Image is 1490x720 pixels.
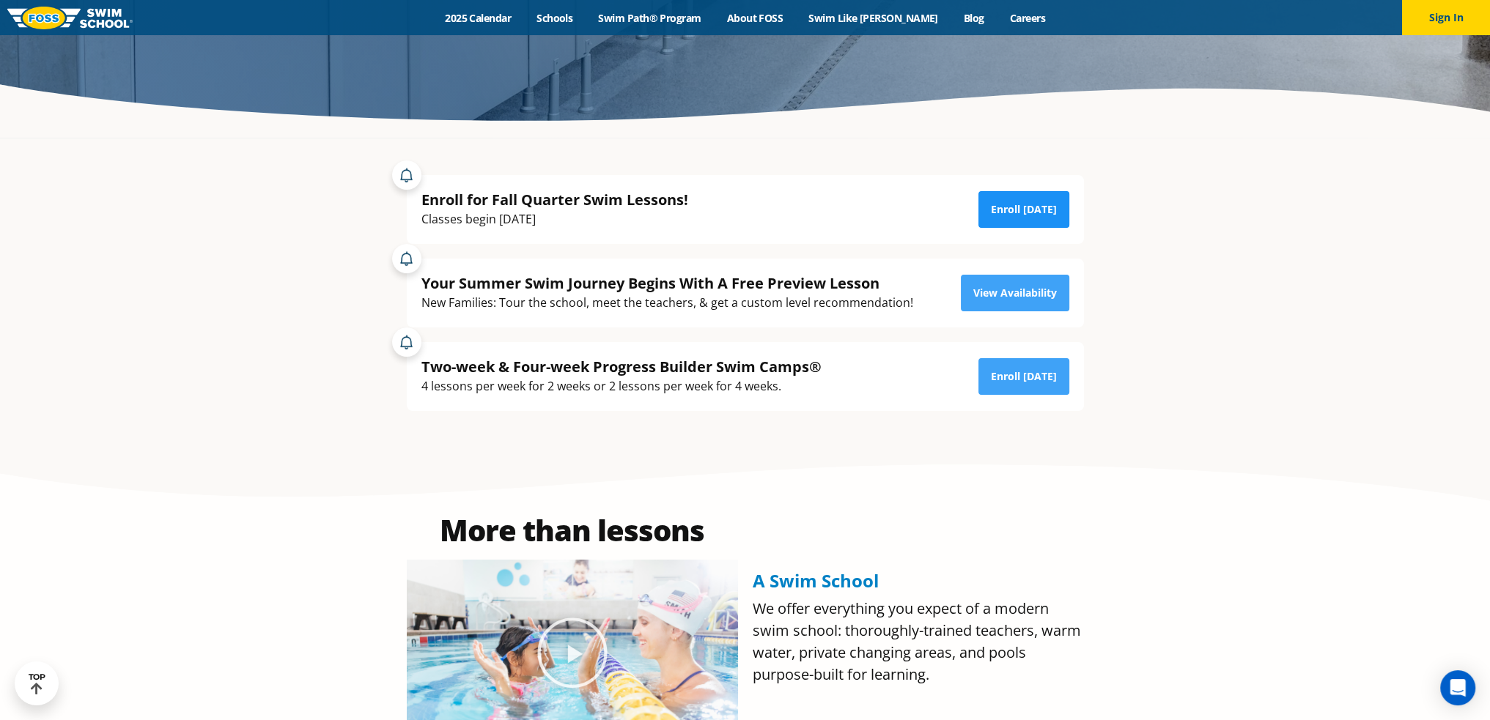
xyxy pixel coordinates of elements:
div: Enroll for Fall Quarter Swim Lessons! [421,190,688,209]
a: Swim Like [PERSON_NAME] [796,11,951,25]
a: Schools [524,11,586,25]
div: New Families: Tour the school, meet the teachers, & get a custom level recommendation! [421,293,913,313]
a: Enroll [DATE] [978,358,1069,395]
div: Open Intercom Messenger [1440,670,1475,705]
div: TOP [29,672,45,695]
img: FOSS Swim School Logo [7,7,133,29]
a: Careers [997,11,1058,25]
h2: More than lessons [407,516,738,545]
span: A Swim School [753,568,879,593]
a: View Availability [961,275,1069,311]
span: We offer everything you expect of a modern swim school: thoroughly-trained teachers, warm water, ... [753,598,1081,684]
div: 4 lessons per week for 2 weeks or 2 lessons per week for 4 weeks. [421,376,822,396]
div: Your Summer Swim Journey Begins With A Free Preview Lesson [421,273,913,293]
div: Play Video about Olympian Regan Smith, FOSS [536,616,609,689]
div: Two-week & Four-week Progress Builder Swim Camps® [421,357,822,376]
a: 2025 Calendar [432,11,524,25]
a: Enroll [DATE] [978,191,1069,228]
a: Blog [951,11,997,25]
div: Classes begin [DATE] [421,209,688,229]
a: About FOSS [714,11,796,25]
a: Swim Path® Program [586,11,714,25]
